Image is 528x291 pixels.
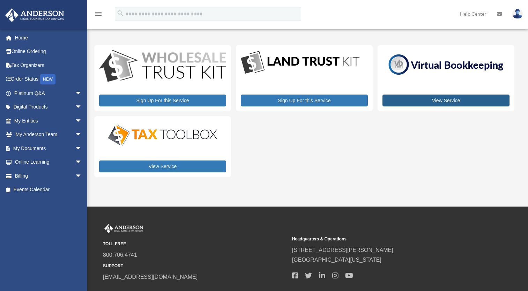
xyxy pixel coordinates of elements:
img: LandTrust_lgo-1.jpg [241,50,359,75]
a: My Entitiesarrow_drop_down [5,114,92,128]
span: arrow_drop_down [75,169,89,183]
a: menu [94,12,103,18]
small: SUPPORT [103,262,287,270]
a: Tax Organizers [5,58,92,72]
span: arrow_drop_down [75,100,89,114]
i: menu [94,10,103,18]
span: arrow_drop_down [75,86,89,100]
a: Online Ordering [5,45,92,59]
a: Sign Up For this Service [99,95,226,106]
a: Digital Productsarrow_drop_down [5,100,89,114]
a: Sign Up For this Service [241,95,368,106]
span: arrow_drop_down [75,128,89,142]
span: arrow_drop_down [75,141,89,156]
span: arrow_drop_down [75,114,89,128]
a: Platinum Q&Aarrow_drop_down [5,86,92,100]
div: NEW [40,74,55,84]
small: Headquarters & Operations [292,236,476,243]
a: Billingarrow_drop_down [5,169,92,183]
span: arrow_drop_down [75,155,89,170]
a: View Service [99,161,226,172]
img: Anderson Advisors Platinum Portal [3,8,66,22]
a: 800.706.4741 [103,252,137,258]
a: Events Calendar [5,183,92,197]
a: [STREET_ADDRESS][PERSON_NAME] [292,247,393,253]
a: My Anderson Teamarrow_drop_down [5,128,92,142]
img: WS-Trust-Kit-lgo-1.jpg [99,50,226,83]
i: search [117,9,124,17]
a: View Service [382,95,510,106]
img: User Pic [512,9,523,19]
a: Home [5,31,92,45]
a: [GEOGRAPHIC_DATA][US_STATE] [292,257,381,263]
a: Order StatusNEW [5,72,92,87]
a: My Documentsarrow_drop_down [5,141,92,155]
small: TOLL FREE [103,240,287,248]
a: [EMAIL_ADDRESS][DOMAIN_NAME] [103,274,198,280]
a: Online Learningarrow_drop_down [5,155,92,169]
img: Anderson Advisors Platinum Portal [103,224,145,233]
